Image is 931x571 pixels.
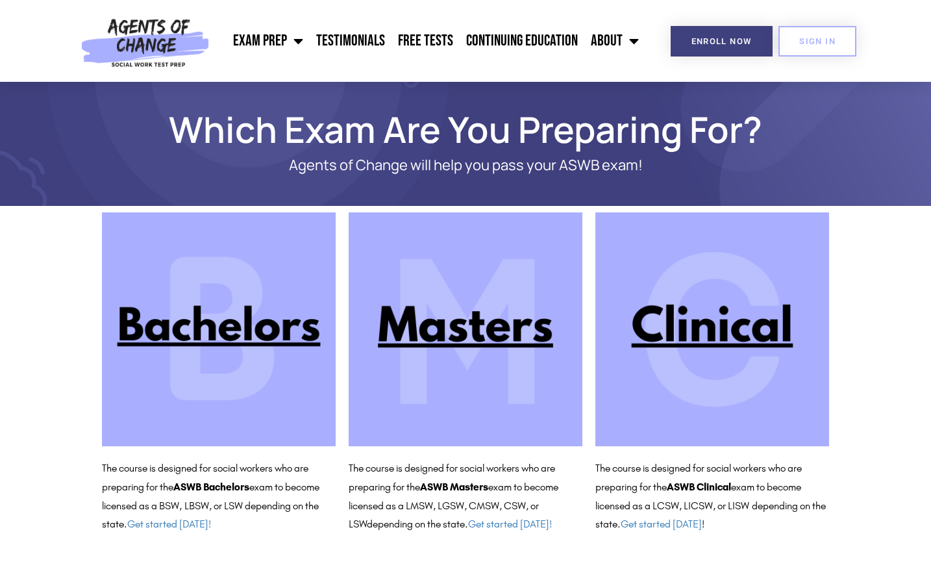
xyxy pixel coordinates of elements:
a: Get started [DATE]! [127,518,211,530]
p: The course is designed for social workers who are preparing for the exam to become licensed as a ... [595,459,829,534]
span: depending on the state. [367,518,552,530]
a: SIGN IN [778,26,856,57]
a: Continuing Education [460,25,584,57]
a: Exam Prep [227,25,310,57]
a: Enroll Now [671,26,773,57]
span: Enroll Now [691,37,752,45]
h1: Which Exam Are You Preparing For? [95,114,836,144]
p: The course is designed for social workers who are preparing for the exam to become licensed as a ... [349,459,582,534]
a: Get started [DATE] [621,518,702,530]
b: ASWB Clinical [667,481,731,493]
p: The course is designed for social workers who are preparing for the exam to become licensed as a ... [102,459,336,534]
b: ASWB Masters [420,481,488,493]
span: . ! [617,518,704,530]
a: Get started [DATE]! [468,518,552,530]
b: ASWB Bachelors [173,481,249,493]
p: Agents of Change will help you pass your ASWB exam! [147,157,784,173]
nav: Menu [216,25,645,57]
a: About [584,25,645,57]
a: Testimonials [310,25,391,57]
a: Free Tests [391,25,460,57]
span: SIGN IN [799,37,836,45]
